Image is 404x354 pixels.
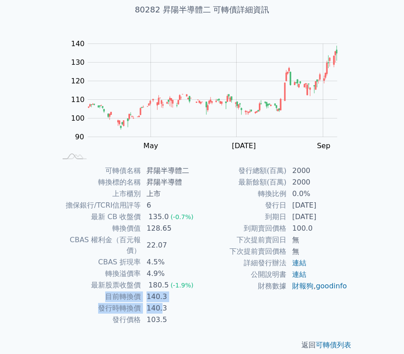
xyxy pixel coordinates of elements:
td: 發行日 [202,200,287,211]
td: 發行價格 [56,314,141,326]
g: Chart [67,39,351,168]
td: 發行時轉換價 [56,303,141,314]
td: , [287,280,348,292]
div: 180.5 [147,280,170,291]
tspan: [DATE] [232,142,256,150]
td: 轉換標的名稱 [56,177,141,188]
td: 0.0% [287,188,348,200]
td: 到期賣回價格 [202,223,287,234]
tspan: Sep [317,142,330,150]
tspan: 140 [71,39,85,48]
td: 公開說明書 [202,269,287,280]
tspan: May [143,142,158,150]
span: (-0.7%) [170,213,194,220]
td: [DATE] [287,211,348,223]
td: 140.3 [141,303,202,314]
td: 無 [287,234,348,246]
a: 連結 [292,259,306,267]
td: 4.5% [141,256,202,268]
a: 可轉債列表 [316,341,351,349]
td: 103.5 [141,314,202,326]
a: goodinfo [316,282,347,290]
td: 2000 [287,177,348,188]
tspan: 110 [71,95,85,104]
td: [DATE] [287,200,348,211]
td: 最新股票收盤價 [56,279,141,291]
td: CBAS 折現率 [56,256,141,268]
td: 下次提前賣回價格 [202,246,287,257]
tspan: 90 [75,133,84,141]
td: 上市櫃別 [56,188,141,200]
td: 發行總額(百萬) [202,165,287,177]
span: (-1.9%) [170,282,194,289]
td: 6 [141,200,202,211]
td: CBAS 權利金（百元報價） [56,234,141,256]
td: 可轉債名稱 [56,165,141,177]
td: 到期日 [202,211,287,223]
td: 140.3 [141,291,202,303]
p: 返回 [46,340,358,350]
td: 擔保銀行/TCRI信用評等 [56,200,141,211]
td: 100.0 [287,223,348,234]
a: 連結 [292,270,306,279]
td: 下次提前賣回日 [202,234,287,246]
td: 22.07 [141,234,202,256]
tspan: 120 [71,77,85,85]
td: 上市 [141,188,202,200]
h1: 80282 昇陽半導體二 可轉債詳細資訊 [46,4,358,16]
tspan: 100 [71,114,85,122]
td: 財務數據 [202,280,287,292]
div: 135.0 [147,212,170,222]
td: 轉換比例 [202,188,287,200]
a: 財報狗 [292,282,313,290]
td: 最新餘額(百萬) [202,177,287,188]
td: 轉換溢價率 [56,268,141,279]
td: 無 [287,246,348,257]
td: 最新 CB 收盤價 [56,211,141,223]
td: 2000 [287,165,348,177]
td: 詳細發行辦法 [202,257,287,269]
td: 昇陽半導體二 [141,165,202,177]
td: 128.65 [141,223,202,234]
td: 4.9% [141,268,202,279]
td: 轉換價值 [56,223,141,234]
tspan: 130 [71,58,85,67]
td: 昇陽半導體 [141,177,202,188]
td: 目前轉換價 [56,291,141,303]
